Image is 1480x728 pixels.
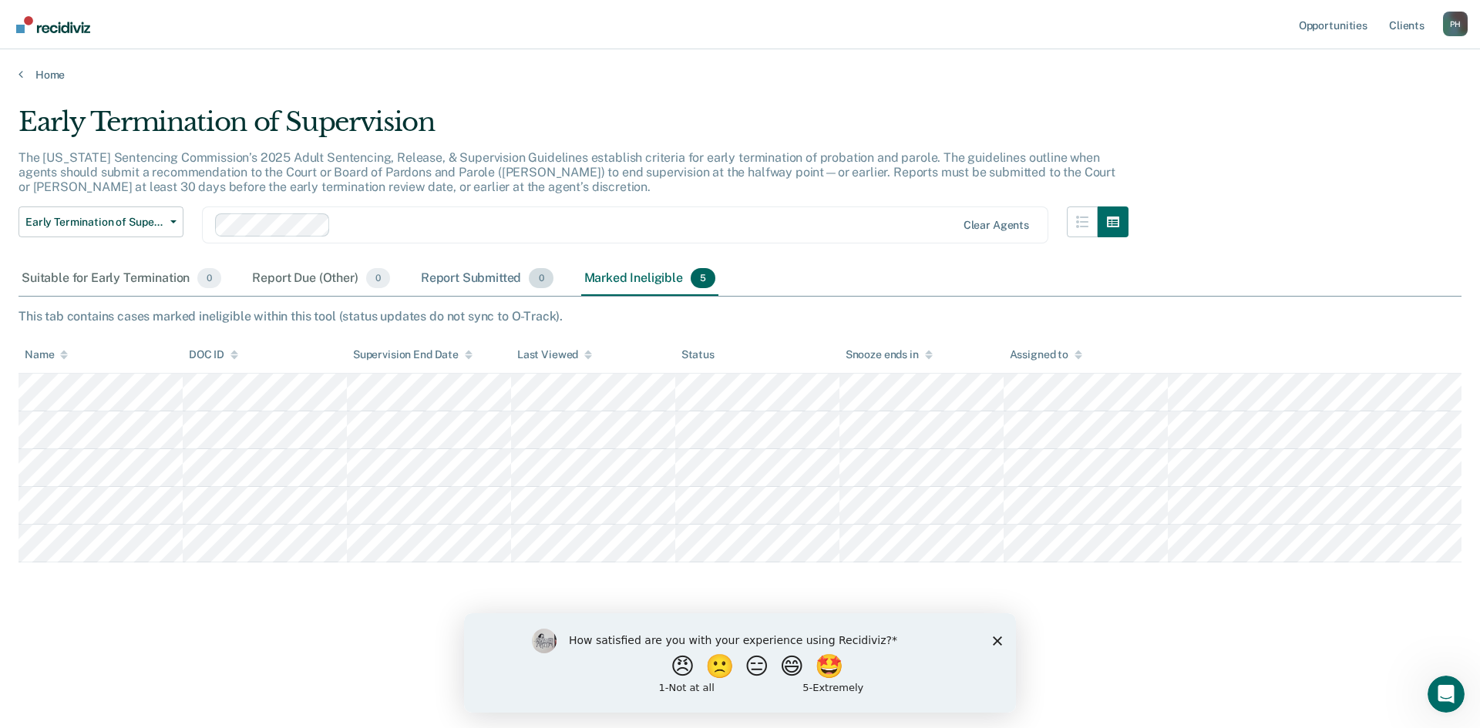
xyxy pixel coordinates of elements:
[1010,348,1082,361] div: Assigned to
[846,348,933,361] div: Snooze ends in
[25,216,164,229] span: Early Termination of Supervision
[249,262,392,296] div: Report Due (Other)0
[418,262,557,296] div: Report Submitted0
[581,262,719,296] div: Marked Ineligible5
[18,262,224,296] div: Suitable for Early Termination0
[16,16,90,33] img: Recidiviz
[18,309,1461,324] div: This tab contains cases marked ineligible within this tool (status updates do not sync to O-Track).
[464,613,1016,713] iframe: Survey by Kim from Recidiviz
[964,219,1029,232] div: Clear agents
[529,268,553,288] span: 0
[197,268,221,288] span: 0
[353,348,473,361] div: Supervision End Date
[18,150,1115,194] p: The [US_STATE] Sentencing Commission’s 2025 Adult Sentencing, Release, & Supervision Guidelines e...
[18,206,183,237] button: Early Termination of Supervision
[681,348,715,361] div: Status
[366,268,390,288] span: 0
[691,268,715,288] span: 5
[1443,12,1468,36] div: P H
[1428,676,1465,713] iframe: Intercom live chat
[25,348,68,361] div: Name
[18,68,1461,82] a: Home
[517,348,592,361] div: Last Viewed
[1443,12,1468,36] button: Profile dropdown button
[189,348,238,361] div: DOC ID
[18,106,1128,150] div: Early Termination of Supervision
